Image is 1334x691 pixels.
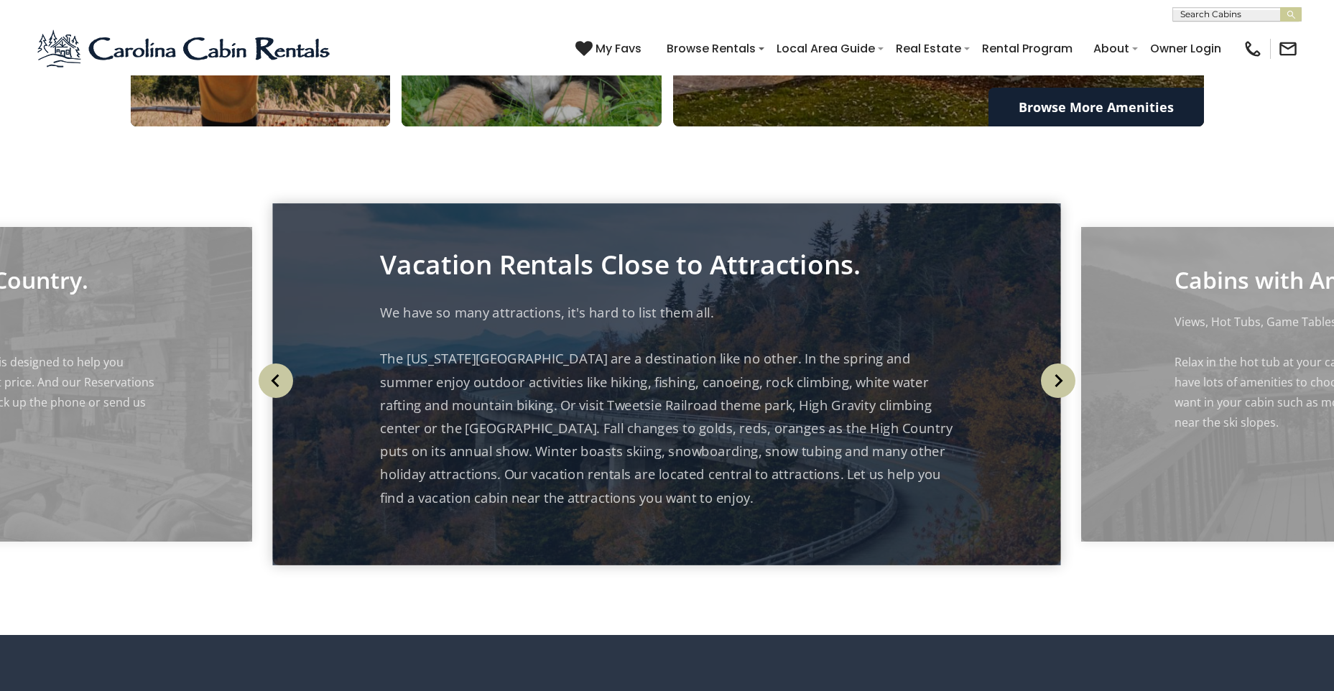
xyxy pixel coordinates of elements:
[1143,36,1228,61] a: Owner Login
[975,36,1080,61] a: Rental Program
[36,27,334,70] img: Blue-2.png
[659,36,763,61] a: Browse Rentals
[252,348,299,413] button: Previous
[988,88,1204,126] a: Browse More Amenities
[596,40,641,57] span: My Favs
[380,301,953,509] p: We have so many attractions, it's hard to list them all. The [US_STATE][GEOGRAPHIC_DATA] are a de...
[1278,39,1298,59] img: mail-regular-black.png
[1086,36,1136,61] a: About
[380,254,953,277] p: Vacation Rentals Close to Attractions.
[575,40,645,58] a: My Favs
[1035,348,1082,413] button: Next
[769,36,882,61] a: Local Area Guide
[1041,363,1075,398] img: arrow
[1243,39,1263,59] img: phone-regular-black.png
[259,363,293,398] img: arrow
[889,36,968,61] a: Real Estate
